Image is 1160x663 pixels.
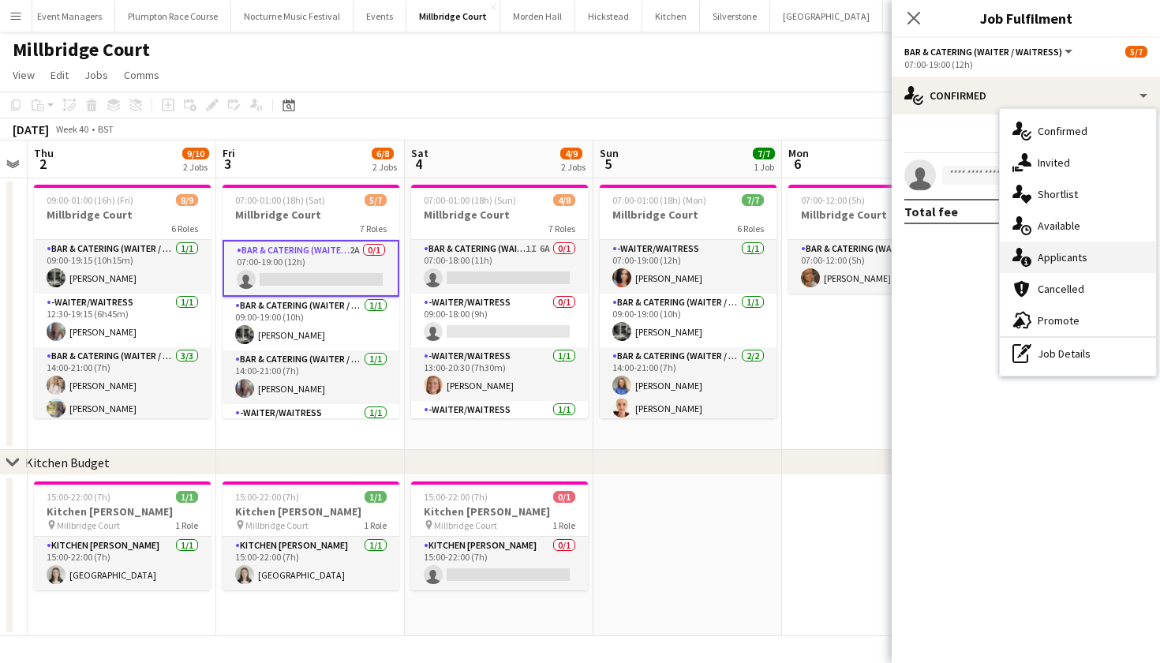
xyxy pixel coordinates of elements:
span: Week 40 [52,123,92,135]
span: Shortlist [1038,187,1078,201]
app-card-role: Bar & Catering (Waiter / waitress)1/114:00-21:00 (7h)[PERSON_NAME] [223,350,399,404]
span: 9/10 [182,148,209,159]
app-card-role: -Waiter/Waitress0/109:00-18:00 (9h) [411,294,588,347]
button: Plumpton Race Course [115,1,231,32]
h3: Kitchen [PERSON_NAME] [411,504,588,519]
app-card-role: -Waiter/Waitress1/113:00-21:30 (8h30m) [411,401,588,455]
app-job-card: 15:00-22:00 (7h)1/1Kitchen [PERSON_NAME] Millbridge Court1 RoleKitchen [PERSON_NAME]1/115:00-22:0... [223,481,399,590]
h3: Millbridge Court [600,208,776,222]
app-card-role: -Waiter/Waitress1/113:00-20:30 (7h30m)[PERSON_NAME] [411,347,588,401]
span: Edit [51,68,69,82]
span: 6 Roles [737,223,764,234]
span: 8/9 [176,194,198,206]
app-card-role: Kitchen [PERSON_NAME]0/115:00-22:00 (7h) [411,537,588,590]
a: View [6,65,41,85]
app-card-role: Kitchen [PERSON_NAME]1/115:00-22:00 (7h)[GEOGRAPHIC_DATA] [34,537,211,590]
span: 6/8 [372,148,394,159]
span: 1/1 [365,491,387,503]
span: Sat [411,146,428,160]
app-job-card: 07:00-01:00 (18h) (Mon)7/7Millbridge Court6 Roles-Waiter/Waitress1/107:00-19:00 (12h)[PERSON_NAME... [600,185,776,418]
div: 1 Job [754,161,774,173]
h3: Kitchen [PERSON_NAME] [223,504,399,519]
app-job-card: 07:00-01:00 (18h) (Sat)5/7Millbridge Court7 RolesBar & Catering (Waiter / waitress)2A0/107:00-19:... [223,185,399,418]
div: Confirmed [892,77,1160,114]
h3: Millbridge Court [788,208,965,222]
span: 7/7 [742,194,764,206]
app-job-card: 15:00-22:00 (7h)1/1Kitchen [PERSON_NAME] Millbridge Court1 RoleKitchen [PERSON_NAME]1/115:00-22:0... [34,481,211,590]
button: [GEOGRAPHIC_DATA] [770,1,883,32]
span: 1/1 [176,491,198,503]
span: 1 Role [364,519,387,531]
app-card-role: -Waiter/Waitress1/107:00-19:00 (12h)[PERSON_NAME] [600,240,776,294]
button: Nocturne Music Festival [231,1,354,32]
span: Mon [788,146,809,160]
a: Comms [118,65,166,85]
a: Jobs [78,65,114,85]
span: Cancelled [1038,282,1084,296]
span: 15:00-22:00 (7h) [424,491,488,503]
button: Millbridge Court [406,1,500,32]
span: 5 [597,155,619,173]
div: [DATE] [13,122,49,137]
span: Available [1038,219,1080,233]
app-card-role: -Waiter/Waitress1/1 [223,404,399,458]
span: 6 [786,155,809,173]
span: Invited [1038,155,1070,170]
app-card-role: Bar & Catering (Waiter / waitress)2A0/107:00-19:00 (12h) [223,240,399,297]
app-card-role: Bar & Catering (Waiter / waitress)3/314:00-21:00 (7h)[PERSON_NAME][PERSON_NAME] [34,347,211,447]
app-job-card: 07:00-01:00 (18h) (Sun)4/8Millbridge Court7 RolesBar & Catering (Waiter / waitress)1I6A0/107:00-1... [411,185,588,418]
app-card-role: Bar & Catering (Waiter / waitress)1/107:00-12:00 (5h)[PERSON_NAME] [788,240,965,294]
div: 2 Jobs [183,161,208,173]
app-job-card: 07:00-12:00 (5h)1/1Millbridge Court1 RoleBar & Catering (Waiter / waitress)1/107:00-12:00 (5h)[PE... [788,185,965,294]
h3: Job Fulfilment [892,8,1160,28]
span: 3 [220,155,235,173]
a: Edit [44,65,75,85]
div: Total fee [904,204,958,219]
app-card-role: Bar & Catering (Waiter / waitress)2/214:00-21:00 (7h)[PERSON_NAME][PERSON_NAME] [600,347,776,424]
span: Millbridge Court [57,519,120,531]
div: BST [98,123,114,135]
span: 5/7 [365,194,387,206]
span: Applicants [1038,250,1087,264]
app-job-card: 15:00-22:00 (7h)0/1Kitchen [PERSON_NAME] Millbridge Court1 RoleKitchen [PERSON_NAME]0/115:00-22:0... [411,481,588,590]
app-card-role: Bar & Catering (Waiter / waitress)1I6A0/107:00-18:00 (11h) [411,240,588,294]
span: 1 Role [175,519,198,531]
span: 09:00-01:00 (16h) (Fri) [47,194,133,206]
span: Confirmed [1038,124,1087,138]
span: 6 Roles [171,223,198,234]
span: Millbridge Court [245,519,309,531]
app-card-role: Kitchen [PERSON_NAME]1/115:00-22:00 (7h)[GEOGRAPHIC_DATA] [223,537,399,590]
span: 7 Roles [360,223,387,234]
button: Morden Hall [500,1,575,32]
button: Event Managers [24,1,115,32]
app-card-role: Bar & Catering (Waiter / waitress)1/109:00-19:00 (10h)[PERSON_NAME] [600,294,776,347]
span: Fri [223,146,235,160]
span: Millbridge Court [434,519,497,531]
app-card-role: Bar & Catering (Waiter / waitress)1/109:00-19:00 (10h)[PERSON_NAME] [223,297,399,350]
span: Bar & Catering (Waiter / waitress) [904,46,1062,58]
button: Events [354,1,406,32]
span: 07:00-12:00 (5h) [801,194,865,206]
button: Hickstead [575,1,642,32]
div: Job Details [1000,338,1156,369]
h3: Kitchen [PERSON_NAME] [34,504,211,519]
span: Thu [34,146,54,160]
span: 0/1 [553,491,575,503]
h3: Millbridge Court [411,208,588,222]
app-job-card: 09:00-01:00 (16h) (Fri)8/9Millbridge Court6 RolesBar & Catering (Waiter / waitress)1/109:00-19:15... [34,185,211,418]
span: 15:00-22:00 (7h) [47,491,110,503]
span: 4/9 [560,148,582,159]
span: 4/8 [553,194,575,206]
h3: Millbridge Court [34,208,211,222]
span: 15:00-22:00 (7h) [235,491,299,503]
span: 07:00-01:00 (18h) (Sat) [235,194,325,206]
h1: Millbridge Court [13,38,150,62]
